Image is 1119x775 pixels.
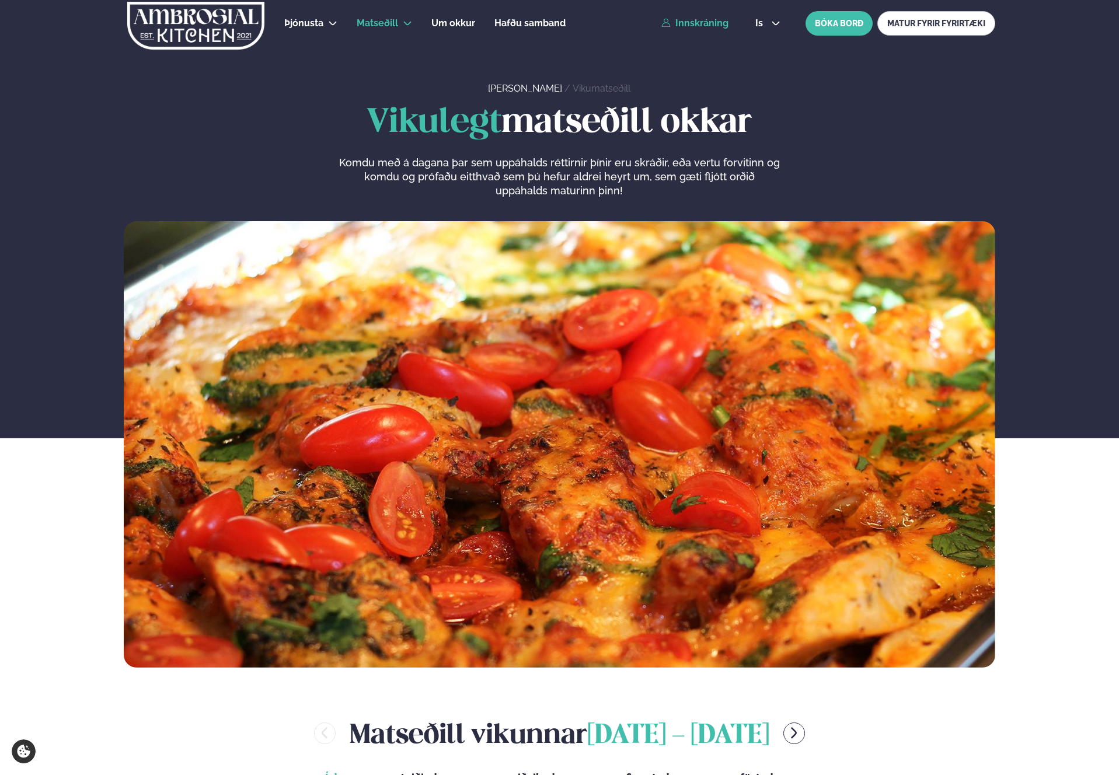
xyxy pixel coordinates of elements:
[488,83,562,94] a: [PERSON_NAME]
[124,104,995,142] h1: matseðill okkar
[587,723,769,749] span: [DATE] - [DATE]
[431,18,475,29] span: Um okkur
[806,11,873,36] button: BÓKA BORÐ
[126,2,266,50] img: logo
[284,16,323,30] a: Þjónusta
[783,722,805,744] button: menu-btn-right
[564,83,573,94] span: /
[494,18,566,29] span: Hafðu samband
[350,714,769,752] h2: Matseðill vikunnar
[661,18,728,29] a: Innskráning
[339,156,780,198] p: Komdu með á dagana þar sem uppáhalds réttirnir þínir eru skráðir, eða vertu forvitinn og komdu og...
[357,18,398,29] span: Matseðill
[12,739,36,763] a: Cookie settings
[314,722,336,744] button: menu-btn-left
[357,16,398,30] a: Matseðill
[573,83,630,94] a: Vikumatseðill
[124,221,995,667] img: image alt
[431,16,475,30] a: Um okkur
[746,19,790,28] button: is
[367,107,501,139] span: Vikulegt
[877,11,995,36] a: MATUR FYRIR FYRIRTÆKI
[284,18,323,29] span: Þjónusta
[755,19,766,28] span: is
[494,16,566,30] a: Hafðu samband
